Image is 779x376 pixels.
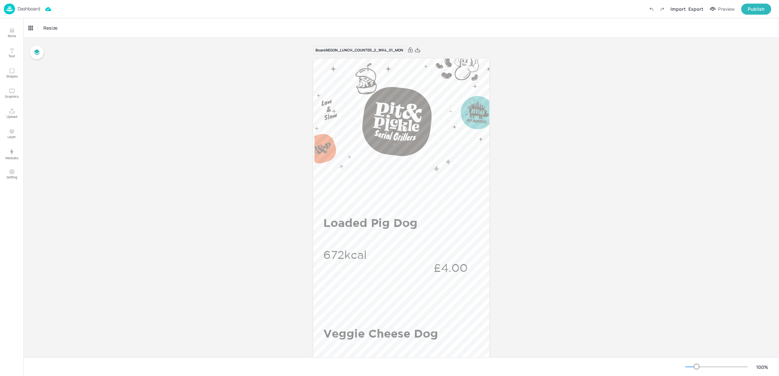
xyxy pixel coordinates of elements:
label: Undo (Ctrl + Z) [646,4,657,15]
span: Resize [42,24,59,31]
div: Import [670,6,686,12]
span: 672kcal [323,248,367,261]
div: Preview [718,6,735,13]
div: Publish [748,6,765,13]
button: Preview [706,4,739,14]
span: £4.00 [434,261,468,274]
p: Dashboard [18,7,40,11]
label: Redo (Ctrl + Y) [657,4,668,15]
button: Publish [741,4,771,15]
div: 100 % [754,364,770,370]
span: Loaded Pig Dog [323,216,418,229]
div: Export [688,6,703,12]
img: logo-86c26b7e.jpg [4,4,15,14]
span: Veggie Cheese Dog [323,327,438,340]
div: Board AEGON_LUNCH_COUNTER_2_WK4_01_MON [313,46,405,55]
